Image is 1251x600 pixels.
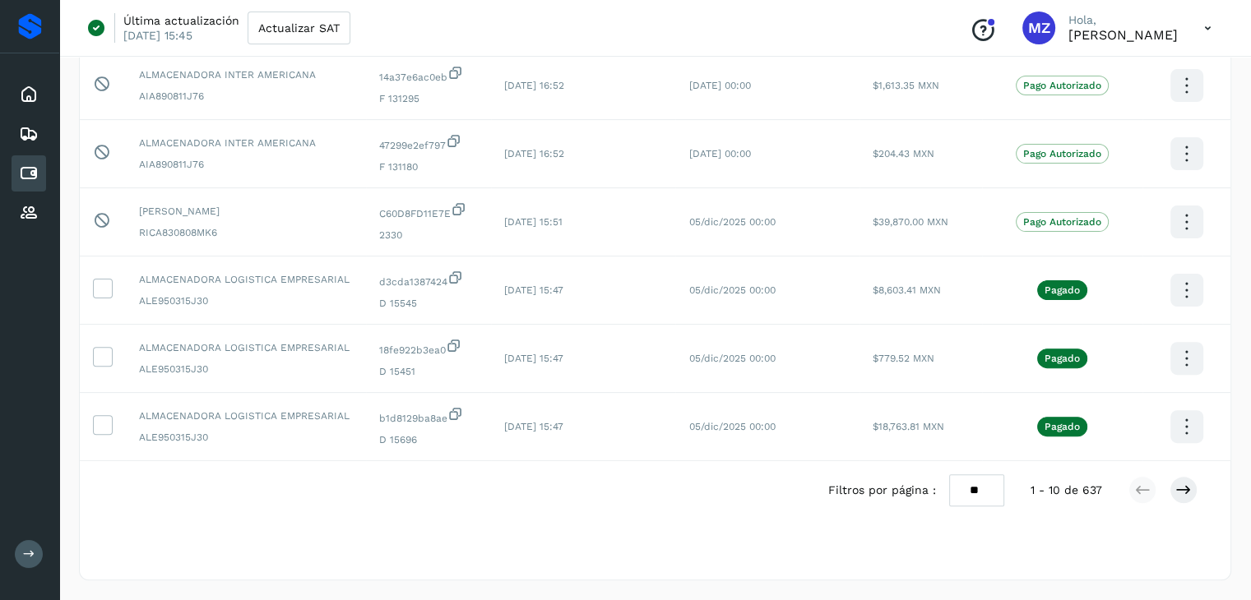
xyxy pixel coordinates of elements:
span: b1d8129ba8ae [379,406,478,426]
span: [DATE] 15:47 [504,284,563,296]
span: ALE950315J30 [139,293,353,308]
span: ALMACENADORA LOGISTICA EMPRESARIAL [139,408,353,423]
p: Hola, [1068,13,1178,27]
span: 1 - 10 de 637 [1031,482,1102,499]
span: $204.43 MXN [873,148,934,159]
span: [DATE] 00:00 [688,80,750,91]
span: $39,870.00 MXN [873,216,948,228]
span: [DATE] 15:47 [504,353,563,364]
span: $8,603.41 MXN [873,284,941,296]
p: Pago Autorizado [1023,148,1101,159]
span: D 15696 [379,432,478,447]
div: Embarques [12,116,46,152]
span: $18,763.81 MXN [873,421,944,432]
span: 14a37e6ac0eb [379,65,478,85]
span: [DATE] 00:00 [688,148,750,159]
span: C60D8FD11E7E [379,201,478,221]
span: [PERSON_NAME] [139,204,353,219]
span: ALMACENADORA LOGISTICA EMPRESARIAL [139,340,353,355]
span: Filtros por página : [828,482,936,499]
span: D 15545 [379,296,478,311]
span: ALE950315J30 [139,430,353,445]
span: $1,613.35 MXN [873,80,939,91]
span: F 131180 [379,159,478,174]
p: Pagado [1045,353,1080,364]
span: ALE950315J30 [139,362,353,376]
span: ALMACENADORA LOGISTICA EMPRESARIAL [139,272,353,287]
span: [DATE] 15:47 [504,421,563,432]
button: Actualizar SAT [248,12,350,44]
p: Pago Autorizado [1023,216,1101,228]
span: D 15451 [379,364,478,379]
span: [DATE] 16:52 [504,80,564,91]
span: Actualizar SAT [258,22,340,34]
span: 05/dic/2025 00:00 [688,216,775,228]
p: Pagado [1045,421,1080,432]
span: 18fe922b3ea0 [379,338,478,358]
span: 05/dic/2025 00:00 [688,421,775,432]
p: Pagado [1045,284,1080,296]
span: [DATE] 16:52 [504,148,564,159]
div: Cuentas por pagar [12,155,46,192]
span: $779.52 MXN [873,353,934,364]
span: AIA890811J76 [139,157,353,172]
span: RICA830808MK6 [139,225,353,240]
div: Proveedores [12,195,46,231]
p: Última actualización [123,13,239,28]
span: d3cda1387424 [379,270,478,289]
p: Pago Autorizado [1023,80,1101,91]
p: Mariana Zavala Uribe [1068,27,1178,43]
span: 05/dic/2025 00:00 [688,284,775,296]
span: 47299e2ef797 [379,133,478,153]
span: 2330 [379,228,478,242]
span: AIA890811J76 [139,89,353,104]
span: [DATE] 15:51 [504,216,563,228]
span: ALMACENADORA INTER AMERICANA [139,136,353,150]
span: F 131295 [379,91,478,106]
span: ALMACENADORA INTER AMERICANA [139,67,353,82]
span: 05/dic/2025 00:00 [688,353,775,364]
p: [DATE] 15:45 [123,28,192,43]
div: Inicio [12,76,46,113]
